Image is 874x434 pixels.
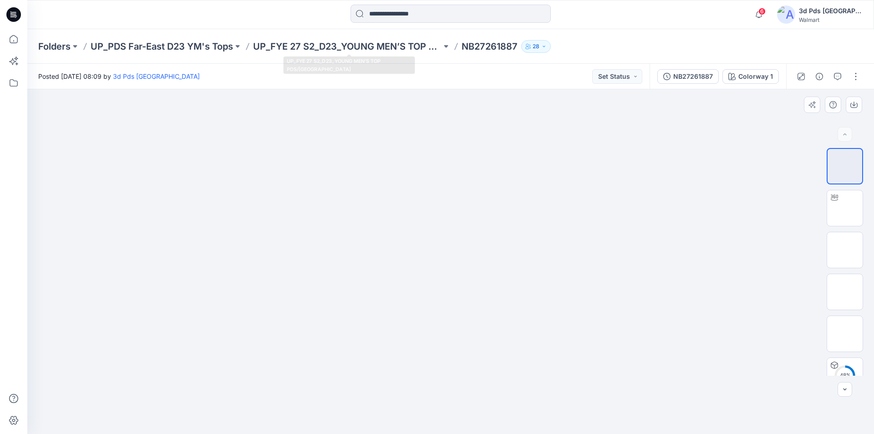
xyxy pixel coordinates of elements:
button: Details [812,69,827,84]
div: Colorway 1 [738,71,773,82]
div: 3d Pds [GEOGRAPHIC_DATA] [799,5,863,16]
a: 3d Pds [GEOGRAPHIC_DATA] [113,72,200,80]
a: Folders [38,40,71,53]
p: 28 [533,41,539,51]
button: NB27261887 [657,69,719,84]
button: Colorway 1 [722,69,779,84]
p: NB27261887 [462,40,518,53]
img: avatar [777,5,795,24]
span: Posted [DATE] 08:09 by [38,71,200,81]
button: 28 [521,40,551,53]
a: UP_FYE 27 S2_D23_YOUNG MEN’S TOP PDS/[GEOGRAPHIC_DATA] [253,40,442,53]
div: 48 % [834,372,856,379]
div: Walmart [799,16,863,23]
a: UP_PDS Far-East D23 YM's Tops [91,40,233,53]
span: 6 [758,8,766,15]
div: NB27261887 [673,71,713,82]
